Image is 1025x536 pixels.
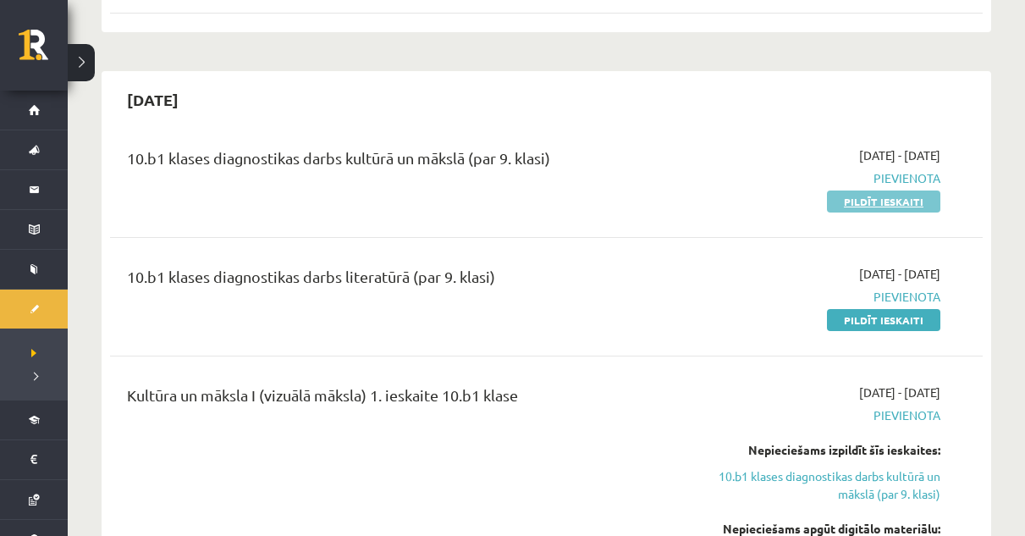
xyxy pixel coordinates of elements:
div: 10.b1 klases diagnostikas darbs kultūrā un mākslā (par 9. klasi) [127,146,661,178]
div: Kultūra un māksla I (vizuālā māksla) 1. ieskaite 10.b1 klase [127,384,661,415]
a: Pildīt ieskaiti [827,309,940,331]
span: Pievienota [686,406,940,424]
div: 10.b1 klases diagnostikas darbs literatūrā (par 9. klasi) [127,265,661,296]
span: Pievienota [686,288,940,306]
span: [DATE] - [DATE] [859,265,940,283]
span: [DATE] - [DATE] [859,146,940,164]
h2: [DATE] [110,80,196,119]
a: 10.b1 klases diagnostikas darbs kultūrā un mākslā (par 9. klasi) [686,467,940,503]
span: [DATE] - [DATE] [859,384,940,401]
div: Nepieciešams izpildīt šīs ieskaites: [686,441,940,459]
a: Rīgas 1. Tālmācības vidusskola [19,30,68,72]
a: Pildīt ieskaiti [827,191,940,213]
span: Pievienota [686,169,940,187]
